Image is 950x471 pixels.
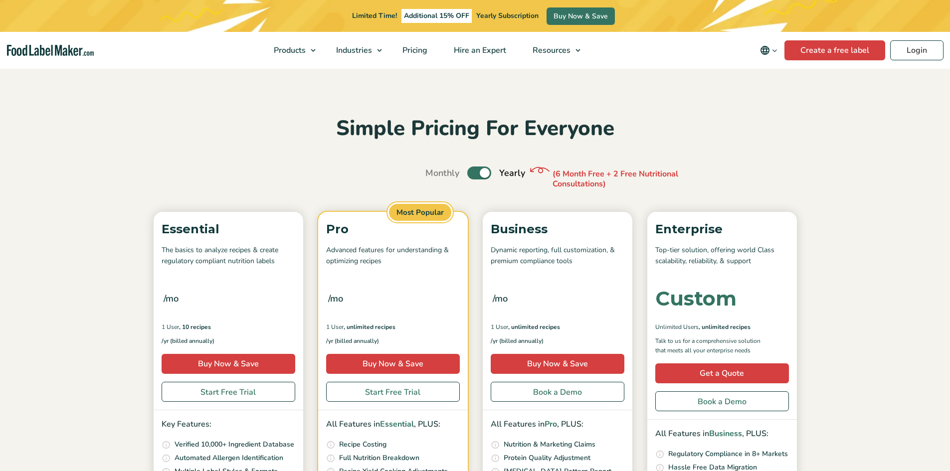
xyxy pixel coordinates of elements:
[547,7,615,25] a: Buy Now & Save
[162,245,295,267] p: The basics to analyze recipes & create regulatory compliant nutrition labels
[655,289,737,309] div: Custom
[162,354,295,374] a: Buy Now & Save
[162,382,295,402] a: Start Free Trial
[530,45,571,56] span: Resources
[380,419,414,430] span: Essential
[323,32,387,69] a: Industries
[491,354,624,374] a: Buy Now & Save
[401,9,472,23] span: Additional 15% OFF
[545,419,557,430] span: Pro
[441,32,517,69] a: Hire an Expert
[491,382,624,402] a: Book a Demo
[326,354,460,374] a: Buy Now & Save
[344,322,395,331] span: , Unlimited Recipes
[333,45,373,56] span: Industries
[326,245,460,267] p: Advanced features for understanding & optimizing recipes
[425,166,459,180] span: Monthly
[467,166,491,179] label: Toggle
[162,322,179,331] span: 1 User
[753,40,784,60] button: Change language
[149,115,802,143] h2: Simple Pricing For Everyone
[326,336,379,346] span: /yr (billed annually)
[553,169,702,190] p: (6 Month Free + 2 Free Nutritional Consultations)
[476,11,539,20] span: Yearly Subscription
[339,453,419,464] p: Full Nutrition Breakdown
[890,40,944,60] a: Login
[389,32,438,69] a: Pricing
[491,220,624,239] p: Business
[784,40,885,60] a: Create a free label
[326,220,460,239] p: Pro
[491,245,624,267] p: Dynamic reporting, full customization, & premium compliance tools
[175,453,283,464] p: Automated Allergen Identification
[655,391,789,411] a: Book a Demo
[491,418,624,431] p: All Features in , PLUS:
[655,363,789,383] a: Get a Quote
[179,322,211,331] span: , 10 Recipes
[326,322,344,331] span: 1 User
[339,439,386,450] p: Recipe Costing
[493,292,508,306] span: /mo
[328,292,343,306] span: /mo
[399,45,428,56] span: Pricing
[261,32,321,69] a: Products
[162,418,295,431] p: Key Features:
[520,32,585,69] a: Resources
[162,336,214,346] span: /yr (billed annually)
[655,336,770,355] p: Talk to us for a comprehensive solution that meets all your enterprise needs
[387,202,453,223] span: Most Popular
[504,453,590,464] p: Protein Quality Adjustment
[491,336,544,346] span: /yr (billed annually)
[271,45,307,56] span: Products
[491,322,508,331] span: 1 User
[7,45,94,56] a: Food Label Maker homepage
[326,382,460,402] a: Start Free Trial
[164,292,179,306] span: /mo
[504,439,595,450] p: Nutrition & Marketing Claims
[175,439,294,450] p: Verified 10,000+ Ingredient Database
[699,322,751,331] span: , Unlimited Recipes
[655,220,789,239] p: Enterprise
[668,449,788,460] p: Regulatory Compliance in 8+ Markets
[508,322,560,331] span: , Unlimited Recipes
[352,11,397,20] span: Limited Time!
[326,418,460,431] p: All Features in , PLUS:
[655,428,789,441] p: All Features in , PLUS:
[655,245,789,267] p: Top-tier solution, offering world Class scalability, reliability, & support
[655,322,699,331] span: Unlimited Users
[162,220,295,239] p: Essential
[709,428,742,439] span: Business
[499,166,525,180] span: Yearly
[451,45,507,56] span: Hire an Expert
